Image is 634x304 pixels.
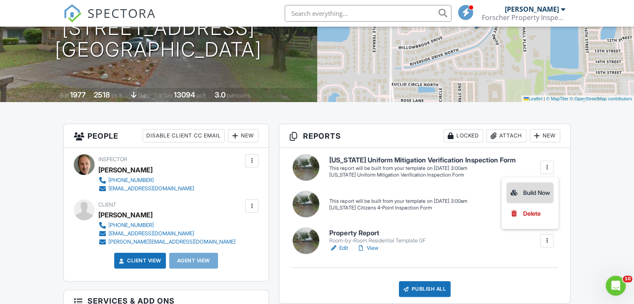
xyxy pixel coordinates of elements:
div: This report will be built from your template on [DATE] 3:00am [329,165,515,172]
span: SPECTORA [88,4,156,22]
div: Room-by-Room Residential Template GF [329,237,425,244]
div: [EMAIL_ADDRESS][DOMAIN_NAME] [108,185,194,192]
div: 13094 [174,90,195,99]
h3: People [64,124,268,148]
h6: [US_STATE] Uniform Mitigation Verification Inspection Form [329,157,515,164]
a: [EMAIL_ADDRESS][DOMAIN_NAME] [98,184,194,193]
iframe: Intercom live chat [606,276,626,296]
a: [PERSON_NAME][EMAIL_ADDRESS][DOMAIN_NAME] [98,238,236,246]
div: [PERSON_NAME][EMAIL_ADDRESS][DOMAIN_NAME] [108,239,236,245]
div: [PHONE_NUMBER] [108,177,154,184]
span: sq.ft. [196,92,207,99]
a: Edit [329,244,348,252]
div: Locked [444,129,483,142]
span: sq. ft. [111,92,123,99]
div: Publish All [399,281,451,297]
span: Inspector [98,156,127,162]
span: slab [138,92,147,99]
div: [EMAIL_ADDRESS][DOMAIN_NAME] [108,230,194,237]
div: Forscher Property Inspections [482,13,565,22]
a: Delete [510,209,550,218]
span: Client [98,202,116,208]
div: This report will be built from your template on [DATE] 3:00am [329,198,467,204]
div: Build Now [510,188,550,198]
a: Build Now [506,182,554,203]
h3: Reports [279,124,570,148]
h1: [STREET_ADDRESS] [GEOGRAPHIC_DATA] [55,17,262,61]
a: [PHONE_NUMBER] [98,176,194,184]
div: [US_STATE] Citizens 4-Point Inspection Form [329,204,467,212]
div: [PERSON_NAME] [505,5,559,13]
a: [PHONE_NUMBER] [98,221,236,229]
a: © MapTiler [546,96,569,101]
div: Delete [523,209,541,218]
span: | [544,96,545,101]
div: [US_STATE] Uniform Mitigation Verification Inspection Form [329,172,515,179]
div: 3.0 [215,90,226,99]
div: Building report - this can take a few minutes. [447,14,615,34]
span: Built [60,92,69,99]
img: The Best Home Inspection Software - Spectora [63,4,82,22]
a: View [356,244,378,252]
div: [PERSON_NAME] [98,164,153,176]
div: 2518 [94,90,110,99]
input: Search everything... [285,5,451,22]
div: 1977 [70,90,86,99]
span: 10 [623,276,632,282]
div: Attach [486,129,526,142]
a: © OpenStreetMap contributors [570,96,632,101]
a: Leaflet [524,96,542,101]
div: New [530,129,560,142]
span: bathrooms [227,92,251,99]
div: Disable Client CC Email [143,129,225,142]
a: [EMAIL_ADDRESS][DOMAIN_NAME] [98,229,236,238]
div: New [228,129,258,142]
h6: Property Report [329,229,425,237]
a: Client View [117,257,161,265]
a: Property Report Room-by-Room Residential Template GF [329,229,425,244]
div: [PHONE_NUMBER] [108,222,154,229]
a: SPECTORA [63,11,156,29]
span: Lot Size [155,92,173,99]
div: [PERSON_NAME] [98,209,153,221]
